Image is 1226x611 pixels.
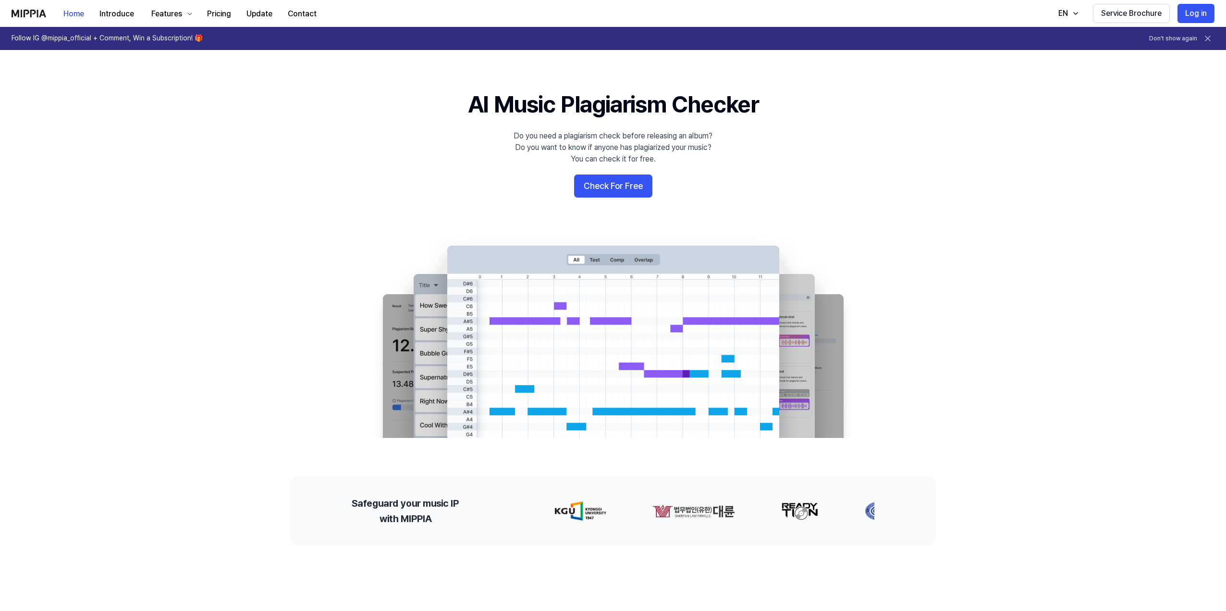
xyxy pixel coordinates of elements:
[468,88,759,121] h1: AI Music Plagiarism Checker
[1177,4,1214,23] button: Log in
[1149,35,1197,43] button: Don't show again
[239,0,280,27] a: Update
[280,4,324,24] button: Contact
[56,4,92,24] button: Home
[12,10,46,17] img: logo
[574,175,652,198] button: Check For Free
[149,8,184,20] div: Features
[1093,4,1170,23] button: Service Brochure
[845,501,874,521] img: partner-logo-3
[199,4,239,24] button: Pricing
[535,501,586,521] img: partner-logo-0
[514,130,712,165] div: Do you need a plagiarism check before releasing an album? Do you want to know if anyone has plagi...
[1049,4,1085,23] button: EN
[12,34,203,43] h1: Follow IG @mippia_official + Comment, Win a Subscription! 🎁
[761,501,798,521] img: partner-logo-2
[1056,8,1070,19] div: EN
[632,501,715,521] img: partner-logo-1
[363,236,863,438] img: main Image
[56,0,92,27] a: Home
[352,496,459,526] h2: Safeguard your music IP with MIPPIA
[142,4,199,24] button: Features
[239,4,280,24] button: Update
[92,4,142,24] button: Introduce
